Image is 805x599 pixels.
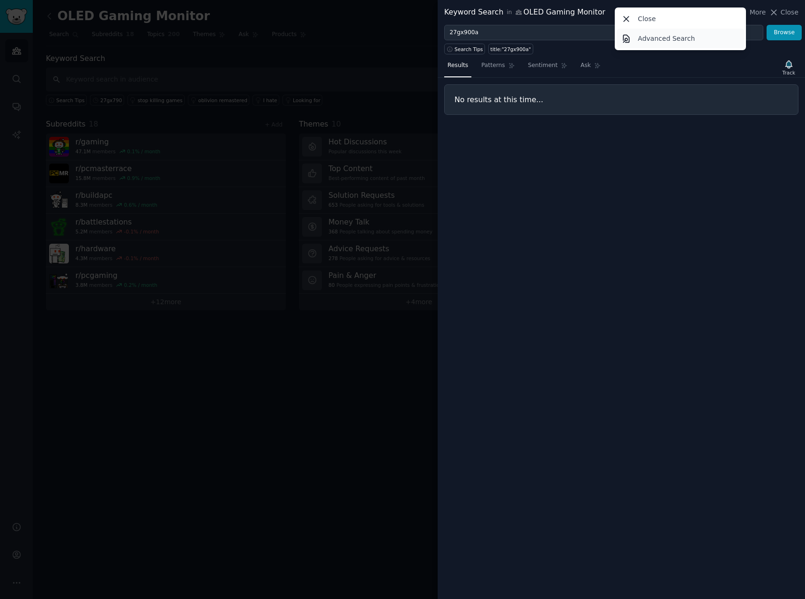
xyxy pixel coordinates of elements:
[507,8,512,17] span: in
[444,7,605,18] div: Keyword Search OLED Gaming Monitor
[577,58,604,77] a: Ask
[444,58,471,77] a: Results
[783,69,795,76] div: Track
[779,58,798,77] button: Track
[455,95,788,105] h3: No results at this time...
[491,46,531,52] div: title:"27gx900a"
[525,58,571,77] a: Sentiment
[750,7,766,17] span: More
[444,44,485,54] button: Search Tips
[478,58,518,77] a: Patterns
[767,25,802,41] button: Browse
[781,7,798,17] span: Close
[638,34,695,44] p: Advanced Search
[447,61,468,70] span: Results
[638,14,656,24] p: Close
[528,61,558,70] span: Sentiment
[617,29,745,48] a: Advanced Search
[455,46,483,52] span: Search Tips
[581,61,591,70] span: Ask
[488,44,533,54] a: title:"27gx900a"
[444,25,763,41] input: Try a keyword related to your business
[481,61,505,70] span: Patterns
[769,7,798,17] button: Close
[740,7,766,17] button: More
